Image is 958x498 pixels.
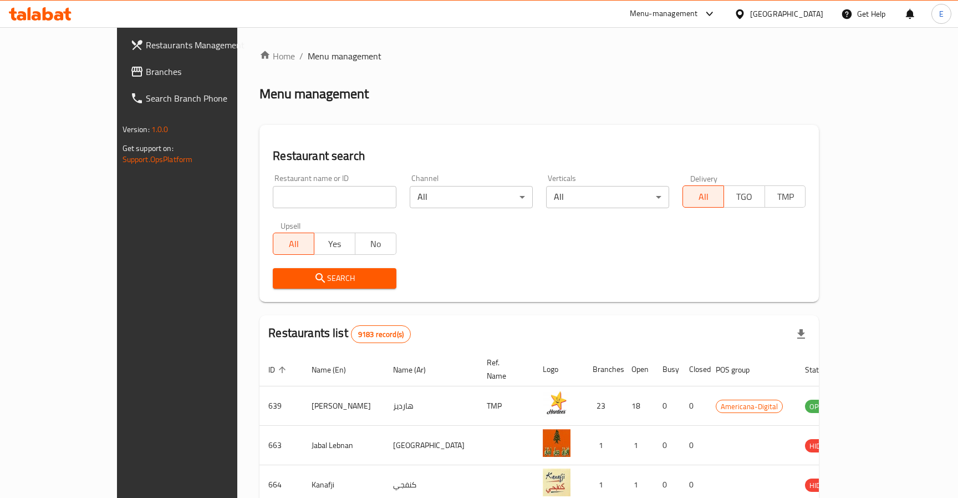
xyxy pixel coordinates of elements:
[630,7,698,21] div: Menu-management
[146,92,268,105] span: Search Branch Phone
[312,363,360,376] span: Name (En)
[682,185,724,208] button: All
[584,386,623,426] td: 23
[546,186,669,208] div: All
[805,479,838,492] div: HIDDEN
[259,386,303,426] td: 639
[259,426,303,465] td: 663
[654,353,680,386] th: Busy
[282,271,387,285] span: Search
[805,363,841,376] span: Status
[487,356,521,383] span: Ref. Name
[303,386,384,426] td: [PERSON_NAME]
[278,236,310,252] span: All
[259,85,369,103] h2: Menu management
[805,479,838,492] span: HIDDEN
[384,426,478,465] td: [GEOGRAPHIC_DATA]
[623,386,654,426] td: 18
[303,426,384,465] td: Jabal Lebnan
[805,440,838,452] span: HIDDEN
[680,353,707,386] th: Closed
[259,49,295,63] a: Home
[121,85,277,112] a: Search Branch Phone
[543,390,570,417] img: Hardee's
[319,236,351,252] span: Yes
[410,186,533,208] div: All
[478,386,534,426] td: TMP
[384,386,478,426] td: هارديز
[534,353,584,386] th: Logo
[121,32,277,58] a: Restaurants Management
[750,8,823,20] div: [GEOGRAPHIC_DATA]
[123,152,193,167] a: Support.OpsPlatform
[788,321,814,348] div: Export file
[805,400,832,413] div: OPEN
[273,148,806,164] h2: Restaurant search
[584,353,623,386] th: Branches
[543,429,570,457] img: Jabal Lebnan
[351,325,411,343] div: Total records count
[351,329,410,340] span: 9183 record(s)
[687,189,720,205] span: All
[355,233,396,255] button: No
[584,426,623,465] td: 1
[680,426,707,465] td: 0
[654,426,680,465] td: 0
[268,363,289,376] span: ID
[151,122,169,137] span: 1.0.0
[723,185,765,208] button: TGO
[728,189,761,205] span: TGO
[393,363,440,376] span: Name (Ar)
[308,49,381,63] span: Menu management
[939,8,944,20] span: E
[770,189,802,205] span: TMP
[680,386,707,426] td: 0
[314,233,355,255] button: Yes
[716,363,764,376] span: POS group
[543,469,570,496] img: Kanafji
[765,185,806,208] button: TMP
[623,353,654,386] th: Open
[273,186,396,208] input: Search for restaurant name or ID..
[268,325,411,343] h2: Restaurants list
[123,141,174,155] span: Get support on:
[281,222,301,229] label: Upsell
[259,49,819,63] nav: breadcrumb
[623,426,654,465] td: 1
[805,400,832,413] span: OPEN
[360,236,392,252] span: No
[654,386,680,426] td: 0
[690,174,718,182] label: Delivery
[123,122,150,137] span: Version:
[121,58,277,85] a: Branches
[273,268,396,289] button: Search
[299,49,303,63] li: /
[146,65,268,78] span: Branches
[716,400,782,413] span: Americana-Digital
[146,38,268,52] span: Restaurants Management
[273,233,314,255] button: All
